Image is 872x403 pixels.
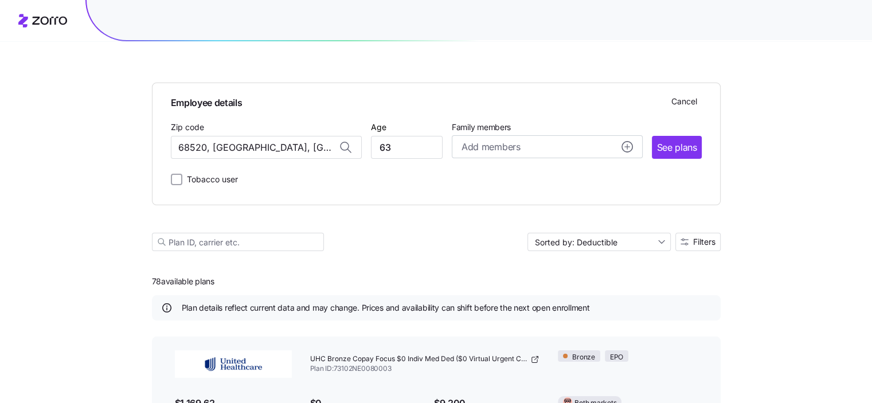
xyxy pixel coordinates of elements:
span: Add members [462,140,520,154]
span: Employee details [171,92,243,110]
span: Bronze [572,352,595,363]
img: UnitedHealthcare [175,350,292,378]
label: Tobacco user [182,173,238,186]
input: Zip code [171,136,362,159]
button: Cancel [667,92,702,111]
input: Age [371,136,443,159]
svg: add icon [621,141,633,152]
label: Age [371,121,386,134]
label: Zip code [171,121,204,134]
span: 78 available plans [152,276,214,287]
input: Sort by [527,233,671,251]
span: UHC Bronze Copay Focus $0 Indiv Med Ded ($0 Virtual Urgent Care, No Referrals) [310,354,529,364]
button: See plans [652,136,701,159]
span: Plan details reflect current data and may change. Prices and availability can shift before the ne... [182,302,590,314]
button: Add membersadd icon [452,135,643,158]
input: Plan ID, carrier etc. [152,233,324,251]
button: Filters [675,233,721,251]
span: See plans [656,140,697,155]
span: Plan ID: 73102NE0080003 [310,364,540,374]
span: EPO [610,352,623,363]
span: Filters [693,238,715,246]
span: Family members [452,122,643,133]
span: Cancel [671,96,697,107]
